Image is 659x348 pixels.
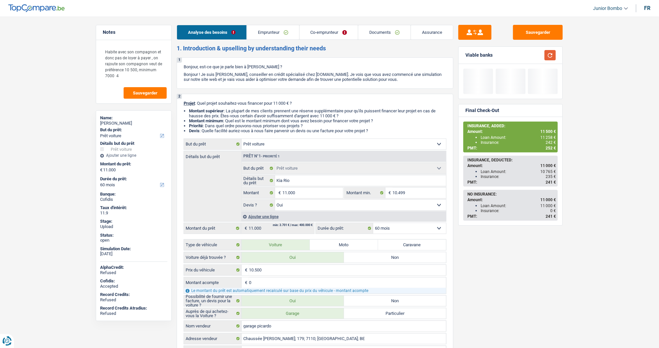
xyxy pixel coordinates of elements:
a: Junior Bombo [588,3,628,14]
span: Junior Bombo [593,6,623,11]
button: Sauvegarder [513,25,563,40]
div: INSURANCE, ADDED: [467,124,556,128]
label: Montant [242,188,275,198]
label: Non [344,296,447,306]
label: Prix du véhicule [184,265,242,275]
div: Simulation Date: [100,246,167,252]
label: Montant min. [345,188,385,198]
li: : La plupart de mes clients prennent une réserve supplémentaire pour qu'ils puissent financer leu... [189,108,447,118]
span: 11 500 € [540,129,556,134]
h5: Notes [103,29,165,35]
div: Détails but du prêt [100,141,167,146]
p: Bonjour ! Je suis [PERSON_NAME], conseiller en crédit spécialisé chez [DOMAIN_NAME]. Je vois que ... [184,72,447,82]
div: [PERSON_NAME] [100,121,167,126]
a: Co-emprunteur [300,25,358,39]
label: But du prêt: [100,127,166,133]
span: 11 000 € [540,198,556,202]
strong: Priorité [189,123,203,128]
div: Insurance: [481,140,556,145]
div: Name: [100,115,167,121]
div: Loan Amount: [481,203,556,208]
div: INSURANCE, DEDUCTED: [467,158,556,162]
strong: Montant supérieur [189,108,224,113]
div: Record Credits Atradius: [100,306,167,311]
strong: Montant minimum [189,118,223,123]
span: € [100,167,102,173]
span: € [242,277,249,288]
li: : Quelle facilité auriez-vous à nous faire parvenir un devis ou une facture pour votre projet ? [189,128,447,133]
div: NO INSURANCE: [467,192,556,197]
div: Amount: [467,163,556,168]
div: Final Check-Out [465,108,499,113]
div: open [100,238,167,243]
span: 11 000 € [540,163,556,168]
a: Documents [358,25,411,39]
div: PMT: [467,214,556,219]
span: 242 € [546,140,556,145]
div: PMT: [467,146,556,150]
div: fr [644,5,651,11]
div: Taux d'intérêt: [100,205,167,210]
div: 11.9 [100,210,167,216]
div: PMT: [467,180,556,185]
a: Assurance [411,25,453,39]
div: Amount: [467,198,556,202]
span: 11 000 € [540,203,556,208]
span: 241 € [546,214,556,219]
label: Non [344,252,447,263]
span: Sauvegarder [133,91,157,95]
div: Prêt n°1 [242,154,281,158]
div: [DATE] [100,251,167,257]
span: € [242,265,249,275]
span: 241 € [546,180,556,185]
span: - Priorité 1 [261,154,280,158]
div: min: 3.701 € / max: 400.000 € [273,224,313,227]
label: Auprès de qui achetez-vous la Voiture ? [184,308,242,319]
div: Status: [100,233,167,238]
div: Cofidis [100,197,167,202]
span: Devis [189,128,200,133]
div: Insurance: [481,208,556,213]
button: Sauvegarder [124,87,167,99]
span: Projet [184,101,195,106]
label: Oui [242,252,344,263]
span: 235 € [546,174,556,179]
div: Refused [100,311,167,316]
label: Montant du prêt [184,223,241,234]
div: Refused [100,270,167,275]
div: Loan Amount: [481,135,556,140]
label: Particulier [344,308,447,319]
a: Analyse des besoins [177,25,247,39]
div: Loan Amount: [481,169,556,174]
div: 2 [177,94,182,99]
h2: 1. Introduction & upselling by understanding their needs [177,45,453,52]
label: Type de véhicule [184,240,242,250]
div: 1 [177,58,182,63]
label: Durée du prêt: [316,223,373,234]
div: Cofidis: [100,278,167,284]
label: Moto [310,240,378,250]
label: Caravane [378,240,447,250]
div: Ajouter une ligne [241,212,446,221]
span: 10 765 € [540,169,556,174]
label: Devis ? [242,200,275,210]
span: 252 € [546,146,556,150]
label: Possibilité de fournir une facture, un devis pour la voiture ? [184,296,242,306]
label: But du prêt [184,139,242,149]
div: Upload [100,224,167,229]
img: TopCompare Logo [8,4,65,12]
label: Oui [242,296,344,306]
div: Record Credits: [100,292,167,297]
label: Voiture [242,240,310,250]
label: But du prêt [242,163,275,174]
label: Détails but du prêt [184,151,241,159]
span: € [386,188,393,198]
label: Voiture déjà trouvée ? [184,252,242,263]
p: : Quel projet souhaitez-vous financer pour 11 000 € ? [184,101,447,106]
div: Viable banks [465,52,493,58]
p: Bonjour, est-ce que je parle bien à [PERSON_NAME] ? [184,64,447,69]
span: € [241,223,249,234]
span: € [275,188,282,198]
div: Accepted [100,284,167,289]
label: Nom vendeur [184,321,242,331]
